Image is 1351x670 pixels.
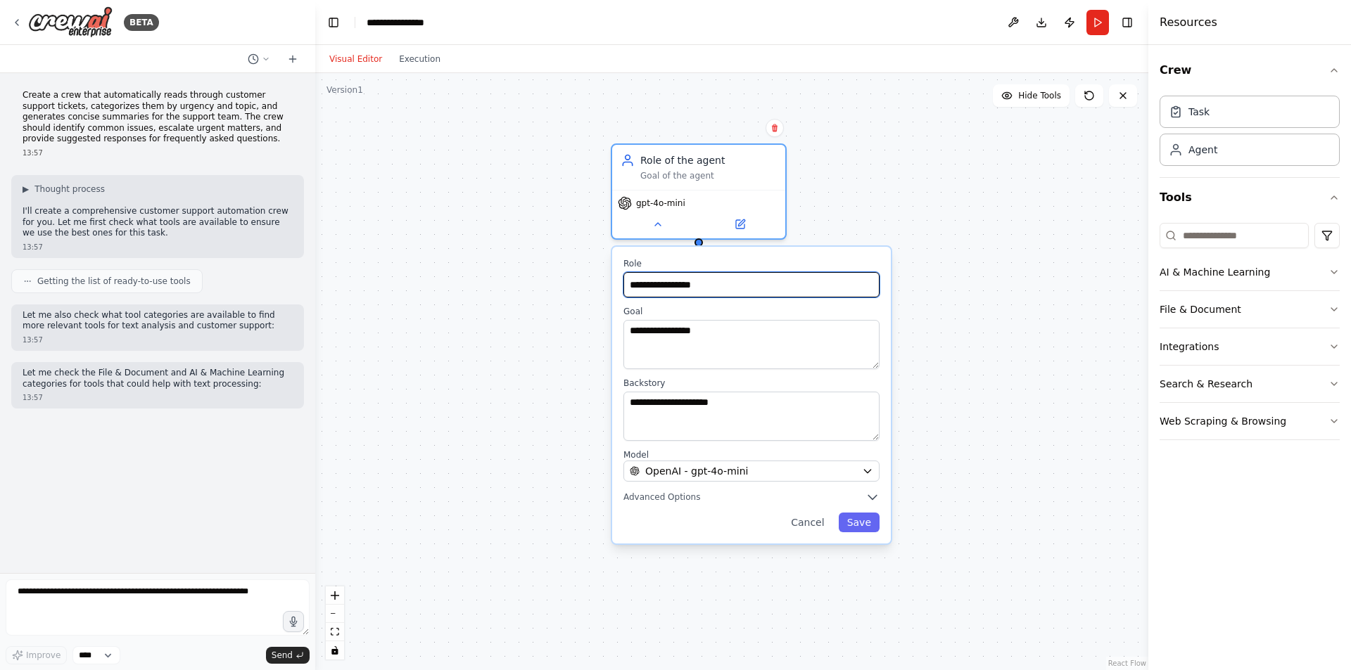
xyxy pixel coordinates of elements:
[23,335,293,345] div: 13:57
[324,13,343,32] button: Hide left sidebar
[37,276,191,287] span: Getting the list of ready-to-use tools
[23,183,105,195] button: ▶Thought process
[1160,178,1340,217] button: Tools
[993,84,1070,107] button: Hide Tools
[391,51,449,67] button: Execution
[367,15,437,30] nav: breadcrumb
[326,586,344,605] button: zoom in
[640,153,777,167] div: Role of the agent
[839,513,880,532] button: Save
[326,84,363,96] div: Version 1
[326,623,344,641] button: fit view
[1160,254,1340,290] button: AI & Machine Learning
[272,650,293,661] span: Send
[766,119,784,137] button: Delete node
[242,51,276,67] button: Switch to previous chat
[1188,105,1210,119] div: Task
[23,310,293,332] p: Let me also check what tool categories are available to find more relevant tools for text analysi...
[623,306,880,317] label: Goal
[623,490,880,504] button: Advanced Options
[23,206,293,239] p: I'll create a comprehensive customer support automation crew for you. Let me first check what too...
[782,513,832,532] button: Cancel
[623,491,700,503] span: Advanced Options
[1018,90,1061,101] span: Hide Tools
[1160,328,1340,365] button: Integrations
[1117,13,1137,32] button: Hide right sidebar
[1160,51,1340,90] button: Crew
[1188,143,1217,157] div: Agent
[623,378,880,389] label: Backstory
[1160,90,1340,177] div: Crew
[23,90,293,145] p: Create a crew that automatically reads through customer support tickets, categorizes them by urge...
[34,183,105,195] span: Thought process
[326,586,344,659] div: React Flow controls
[700,216,780,233] button: Open in side panel
[1160,14,1217,31] h4: Resources
[1160,217,1340,451] div: Tools
[1160,366,1340,402] button: Search & Research
[623,449,880,460] label: Model
[266,647,310,664] button: Send
[623,460,880,482] button: OpenAI - gpt-4o-mini
[23,148,293,158] div: 13:57
[326,641,344,659] button: toggle interactivity
[645,464,748,478] span: OpenAI - gpt-4o-mini
[23,368,293,389] p: Let me check the File & Document and AI & Machine Learning categories for tools that could help w...
[1160,403,1340,439] button: Web Scraping & Browsing
[640,170,777,181] div: Goal of the agent
[23,392,293,403] div: 13:57
[26,650,61,661] span: Improve
[321,51,391,67] button: Visual Editor
[28,6,113,38] img: Logo
[23,242,293,252] div: 13:57
[6,646,67,664] button: Improve
[326,605,344,623] button: zoom out
[1108,659,1146,667] a: React Flow attribution
[623,258,880,269] label: Role
[124,14,159,31] div: BETA
[1160,291,1340,328] button: File & Document
[281,51,304,67] button: Start a new chat
[636,198,685,209] span: gpt-4o-mini
[23,183,29,195] span: ▶
[283,611,304,632] button: Click to speak your automation idea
